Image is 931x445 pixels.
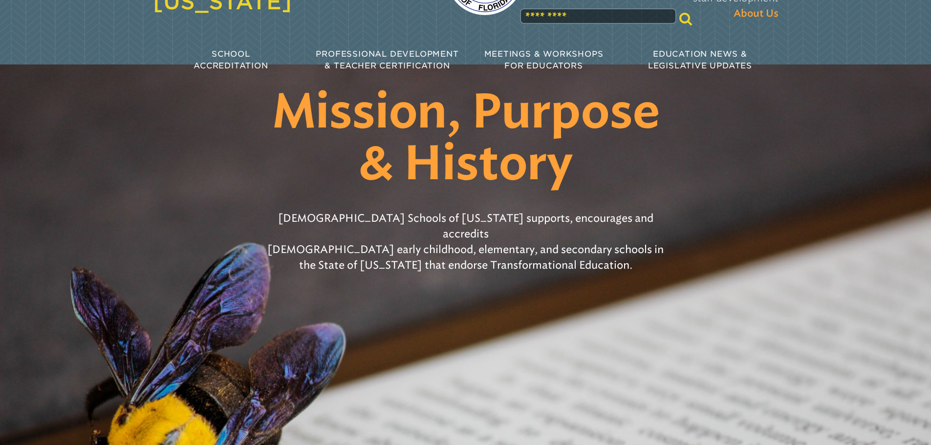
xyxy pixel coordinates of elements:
[253,207,679,277] p: [DEMOGRAPHIC_DATA] Schools of [US_STATE] supports, encourages and accredits [DEMOGRAPHIC_DATA] ea...
[215,88,717,191] h1: Mission, Purpose & History
[316,49,458,70] span: Professional Development & Teacher Certification
[484,49,604,70] span: Meetings & Workshops for Educators
[734,6,779,21] span: About Us
[194,49,268,70] span: School Accreditation
[648,49,752,70] span: Education News & Legislative Updates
